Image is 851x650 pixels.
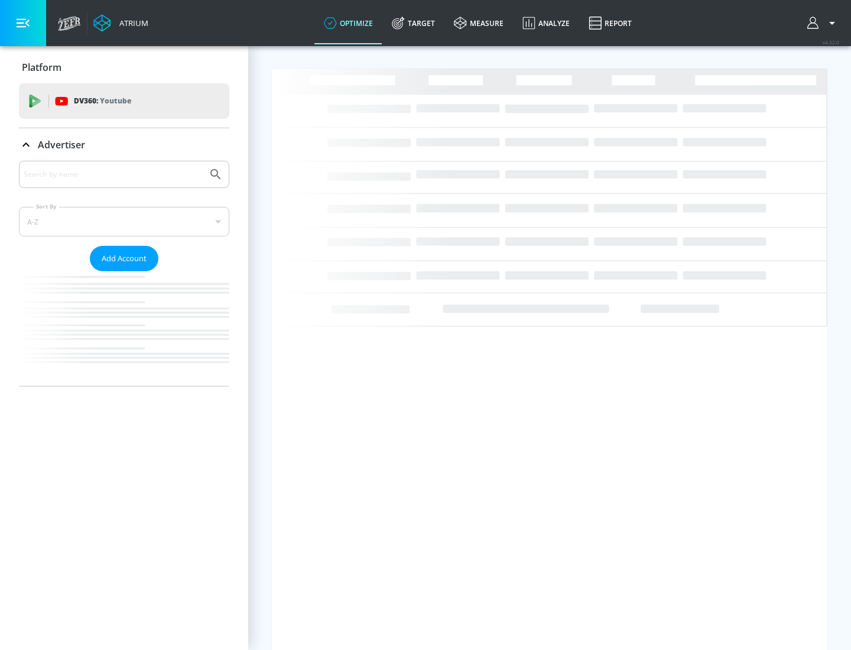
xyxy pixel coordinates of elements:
div: Platform [19,51,229,84]
div: Advertiser [19,161,229,386]
button: Add Account [90,246,158,271]
input: Search by name [24,167,203,182]
a: optimize [314,2,382,44]
div: A-Z [19,207,229,236]
p: Advertiser [38,138,85,151]
div: Atrium [115,18,148,28]
nav: list of Advertiser [19,271,229,386]
a: measure [444,2,513,44]
p: Youtube [100,95,131,107]
a: Atrium [93,14,148,32]
div: Advertiser [19,128,229,161]
a: Analyze [513,2,579,44]
span: v 4.32.0 [823,39,839,45]
a: Target [382,2,444,44]
label: Sort By [34,203,59,210]
div: DV360: Youtube [19,83,229,119]
span: Add Account [102,252,147,265]
p: Platform [22,61,61,74]
a: Report [579,2,641,44]
p: DV360: [74,95,131,108]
